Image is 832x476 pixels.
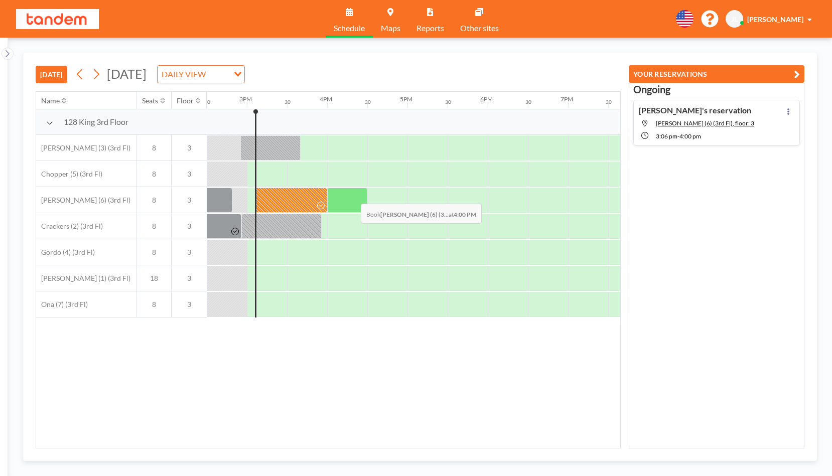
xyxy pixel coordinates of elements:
[204,99,210,105] div: 30
[137,170,171,179] span: 8
[137,196,171,205] span: 8
[561,95,573,103] div: 7PM
[137,143,171,152] span: 8
[731,15,738,24] span: JL
[137,248,171,257] span: 8
[107,66,147,81] span: [DATE]
[36,222,103,231] span: Crackers (2) (3rd Fl)
[747,15,803,24] span: [PERSON_NAME]
[380,211,449,218] b: [PERSON_NAME] (6) (3...
[629,65,804,83] button: YOUR RESERVATIONS
[177,96,194,105] div: Floor
[172,248,207,257] span: 3
[172,170,207,179] span: 3
[460,24,499,32] span: Other sites
[454,211,476,218] b: 4:00 PM
[656,119,754,127] span: Clifford (6) (3rd Fl), floor: 3
[137,274,171,283] span: 18
[16,9,99,29] img: organization-logo
[656,132,677,140] span: 3:06 PM
[320,95,332,103] div: 4PM
[172,196,207,205] span: 3
[361,204,482,224] span: Book at
[445,99,451,105] div: 30
[172,222,207,231] span: 3
[400,95,412,103] div: 5PM
[172,300,207,309] span: 3
[209,68,228,81] input: Search for option
[160,68,208,81] span: DAILY VIEW
[381,24,400,32] span: Maps
[679,132,701,140] span: 4:00 PM
[480,95,493,103] div: 6PM
[677,132,679,140] span: -
[36,143,130,152] span: [PERSON_NAME] (3) (3rd Fl)
[36,274,130,283] span: [PERSON_NAME] (1) (3rd Fl)
[36,300,88,309] span: Ona (7) (3rd Fl)
[365,99,371,105] div: 30
[172,143,207,152] span: 3
[639,105,751,115] h4: [PERSON_NAME]'s reservation
[606,99,612,105] div: 30
[137,300,171,309] span: 8
[633,83,800,96] h3: Ongoing
[137,222,171,231] span: 8
[334,24,365,32] span: Schedule
[158,66,244,83] div: Search for option
[36,66,67,83] button: [DATE]
[417,24,444,32] span: Reports
[239,95,252,103] div: 3PM
[285,99,291,105] div: 30
[142,96,158,105] div: Seats
[41,96,60,105] div: Name
[36,170,102,179] span: Chopper (5) (3rd Fl)
[64,117,128,127] span: 128 King 3rd Floor
[172,274,207,283] span: 3
[36,248,95,257] span: Gordo (4) (3rd Fl)
[525,99,531,105] div: 30
[36,196,130,205] span: [PERSON_NAME] (6) (3rd Fl)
